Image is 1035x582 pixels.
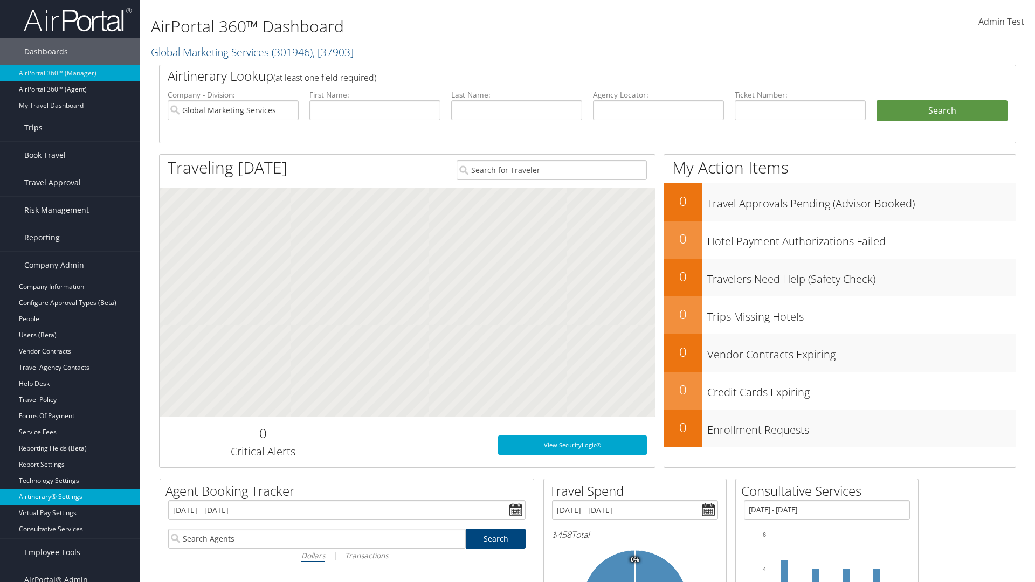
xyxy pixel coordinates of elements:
[664,418,702,436] h2: 0
[707,417,1016,438] h3: Enrollment Requests
[877,100,1008,122] button: Search
[664,296,1016,334] a: 0Trips Missing Hotels
[593,89,724,100] label: Agency Locator:
[272,45,313,59] span: ( 301946 )
[24,7,132,32] img: airportal-logo.png
[664,305,702,323] h2: 0
[24,252,84,279] span: Company Admin
[707,342,1016,362] h3: Vendor Contracts Expiring
[664,156,1016,179] h1: My Action Items
[168,67,936,85] h2: Airtinerary Lookup
[168,156,287,179] h1: Traveling [DATE]
[664,334,1016,372] a: 0Vendor Contracts Expiring
[24,539,80,566] span: Employee Tools
[24,142,66,169] span: Book Travel
[549,482,726,500] h2: Travel Spend
[457,160,647,180] input: Search for Traveler
[707,266,1016,287] h3: Travelers Need Help (Safety Check)
[168,424,358,442] h2: 0
[707,304,1016,324] h3: Trips Missing Hotels
[24,224,60,251] span: Reporting
[741,482,918,500] h2: Consultative Services
[168,529,466,549] input: Search Agents
[552,529,718,541] h6: Total
[151,15,733,38] h1: AirPortal 360™ Dashboard
[168,549,526,562] div: |
[301,550,325,560] i: Dollars
[313,45,354,59] span: , [ 37903 ]
[664,410,1016,447] a: 0Enrollment Requests
[498,435,647,455] a: View SecurityLogic®
[664,192,702,210] h2: 0
[345,550,388,560] i: Transactions
[707,379,1016,400] h3: Credit Cards Expiring
[165,482,534,500] h2: Agent Booking Tracker
[707,228,1016,249] h3: Hotel Payment Authorizations Failed
[707,191,1016,211] h3: Travel Approvals Pending (Advisor Booked)
[664,372,1016,410] a: 0Credit Cards Expiring
[664,230,702,248] h2: 0
[273,72,376,84] span: (at least one field required)
[168,444,358,459] h3: Critical Alerts
[24,38,68,65] span: Dashboards
[24,114,43,141] span: Trips
[763,566,766,572] tspan: 4
[978,5,1024,39] a: Admin Test
[151,45,354,59] a: Global Marketing Services
[664,267,702,286] h2: 0
[763,531,766,538] tspan: 6
[24,197,89,224] span: Risk Management
[168,89,299,100] label: Company - Division:
[466,529,526,549] a: Search
[664,259,1016,296] a: 0Travelers Need Help (Safety Check)
[552,529,571,541] span: $458
[631,557,639,563] tspan: 0%
[735,89,866,100] label: Ticket Number:
[664,380,702,399] h2: 0
[664,343,702,361] h2: 0
[978,16,1024,27] span: Admin Test
[664,183,1016,221] a: 0Travel Approvals Pending (Advisor Booked)
[664,221,1016,259] a: 0Hotel Payment Authorizations Failed
[309,89,440,100] label: First Name:
[451,89,582,100] label: Last Name:
[24,169,81,196] span: Travel Approval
